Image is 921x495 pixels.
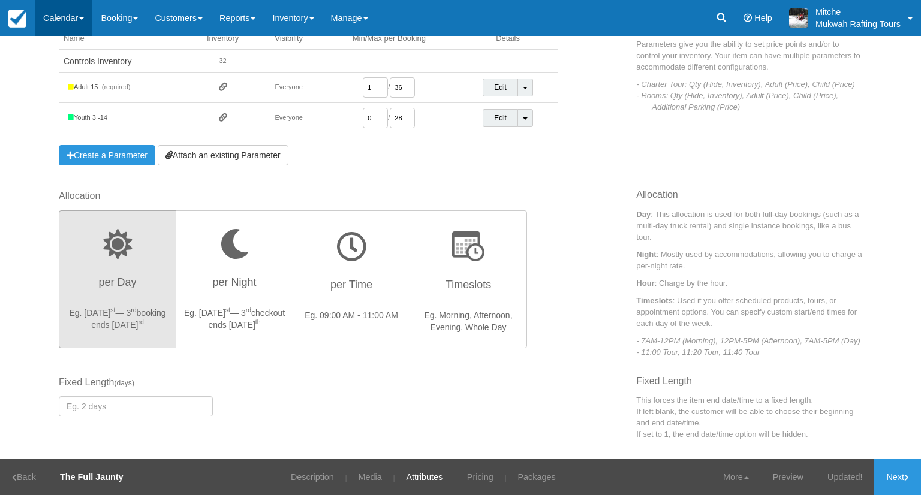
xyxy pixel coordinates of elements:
sm: (required) [102,83,131,90]
a: Updated! [815,459,874,495]
h3: Fixed Length [636,376,862,395]
span: per Time [330,279,372,291]
p: Eg. [DATE] — 3 booking ends [DATE] [67,307,168,331]
span: Help [754,13,772,23]
span: days [117,379,132,387]
input: MIN [363,77,388,98]
a: Next [874,459,921,495]
label: Allocation [59,189,529,203]
a: Preview [761,459,815,495]
p: - 11:00 Tour, 11:20 Tour, 11:40 Tour [652,346,862,358]
a: Attach an existing Parameter [158,145,288,165]
sup: rd [131,306,136,313]
span: ( ) [115,379,134,387]
img: wizard-timeslot-icon.png [452,231,484,261]
a: Media [350,459,391,495]
sup: rd [138,318,143,325]
th: Inventory [188,28,258,50]
img: A1 [789,8,808,28]
a: Edit [483,109,518,127]
sup: th [255,318,261,325]
p: Eg. [DATE] — 3 checkout ends [DATE] [183,307,285,331]
p: Eg. Morning, Afternoon, Evening, Whole Day [417,309,519,333]
sup: st [225,306,230,313]
a: Attributes [397,459,452,495]
h3: Item Visibility [636,458,862,477]
strong: Timeslots [636,296,672,305]
button: per Time Eg. 09:00 AM - 11:00 AM [293,210,410,348]
p: : Charge by the hour. [636,277,862,289]
p: Mukwah Rafting Tours [815,18,901,30]
td: Youth 3 -14 [59,103,188,134]
input: MAX [390,77,415,98]
td: Controls Inventory [59,50,188,73]
h3: Allocation [636,189,862,209]
a: Packages [508,459,564,495]
span: 32 [219,57,226,64]
label: Item Visibility [59,458,558,472]
th: Visibility [257,28,320,50]
p: Eg. 09:00 AM - 11:00 AM [300,309,402,321]
a: Pricing [458,459,502,495]
p: - Rooms: Qty (Hide, Inventory), Adult (Price), Child (Price), Additional Parking (Price) [652,90,862,113]
sup: rd [246,306,251,313]
p: Mitche [815,6,901,18]
p: : Used if you offer scheduled products, tours, or appointment options. You can specify custom sta... [636,295,862,329]
th: Details [458,28,558,50]
a: Edit [483,79,518,96]
p: - 7AM-12PM (Morning), 12PM-5PM (Afternoon), 7AM-5PM (Day) [652,335,862,346]
h3: per Night [183,271,285,301]
strong: Night [636,250,656,259]
td: / [320,73,458,103]
button: Timeslots Eg. Morning, Afternoon, Evening, Whole Day [410,210,527,348]
td: Everyone [257,73,320,103]
i: Help [744,14,752,22]
a: Description [282,459,343,495]
input: MIN [363,108,388,128]
strong: Hour [636,279,654,288]
label: Fixed Length [59,376,213,390]
p: This forces the item end date/time to a fixed length. If left blank, the customer will be able to... [636,394,862,440]
p: - Charter Tour: Qty (Hide, Inventory), Adult (Price), Child (Price) [652,79,862,90]
input: Eg. 2 days [59,396,213,416]
td: Everyone [257,103,320,134]
p: Parameters give you the ability to set price points and/or to control your inventory. Your item c... [636,38,862,73]
h3: Timeslots [417,273,519,303]
img: checkfront-main-nav-mini-logo.png [8,10,26,28]
a: Create a Parameter [59,145,155,165]
strong: Day [636,210,651,219]
th: Min/Max per Booking [320,28,458,50]
strong: The Full Jaunty [60,472,124,482]
button: per Day Eg. [DATE]st— 3rdbooking ends [DATE]rd [59,210,176,348]
td: / [320,103,458,134]
p: : This allocation is used for both full-day bookings (such as a multi-day truck rental) and singl... [636,209,862,243]
sup: st [110,306,115,313]
th: Name [59,28,188,50]
p: : Mostly used by accommodations, allowing you to charge a per-night rate. [636,249,862,271]
h3: per Day [67,271,168,301]
a: More [711,459,761,495]
button: per Night Eg. [DATE]st— 3rdcheckout ends [DATE]th [176,210,293,348]
input: MAX [390,108,415,128]
td: Adult 15+ [59,73,188,103]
